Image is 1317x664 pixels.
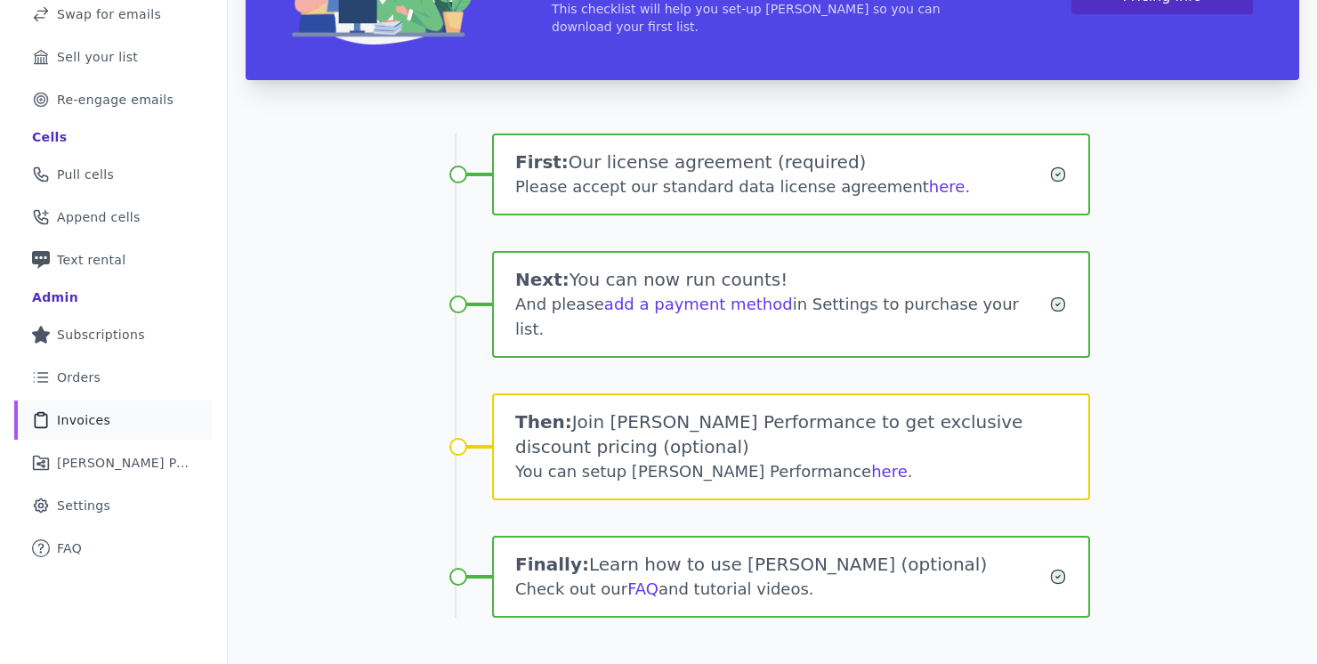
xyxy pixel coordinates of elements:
a: Re-engage emails [14,80,213,119]
a: Append cells [14,198,213,237]
a: Sell your list [14,37,213,77]
h1: Our license agreement (required) [515,150,1049,174]
div: You can setup [PERSON_NAME] Performance . [515,459,1067,484]
a: Subscriptions [14,315,213,354]
span: Invoices [57,411,110,429]
span: Subscriptions [57,326,145,344]
a: add a payment method [604,295,793,313]
h1: Join [PERSON_NAME] Performance to get exclusive discount pricing (optional) [515,409,1067,459]
a: [PERSON_NAME] Performance [14,443,213,482]
a: Invoices [14,401,213,440]
span: Re-engage emails [57,91,174,109]
a: FAQ [627,579,658,598]
a: Settings [14,486,213,525]
span: Orders [57,368,101,386]
a: Orders [14,358,213,397]
span: FAQ [57,539,82,557]
a: FAQ [14,529,213,568]
span: [PERSON_NAME] Performance [57,454,191,472]
span: Next: [515,269,570,290]
span: Swap for emails [57,5,161,23]
div: Please accept our standard data license agreement [515,174,1049,199]
span: Settings [57,497,110,514]
span: Pull cells [57,166,114,183]
a: Text rental [14,240,213,279]
span: Append cells [57,208,141,226]
div: Check out our and tutorial videos. [515,577,1049,602]
h1: You can now run counts! [515,267,1049,292]
span: Then: [515,411,572,433]
div: Admin [32,288,78,306]
h1: Learn how to use [PERSON_NAME] (optional) [515,552,1049,577]
a: here [871,462,908,481]
span: First: [515,151,569,173]
span: Sell your list [57,48,138,66]
div: Cells [32,128,67,146]
a: Pull cells [14,155,213,194]
div: And please in Settings to purchase your list. [515,292,1049,342]
span: Text rental [57,251,126,269]
span: Finally: [515,554,589,575]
